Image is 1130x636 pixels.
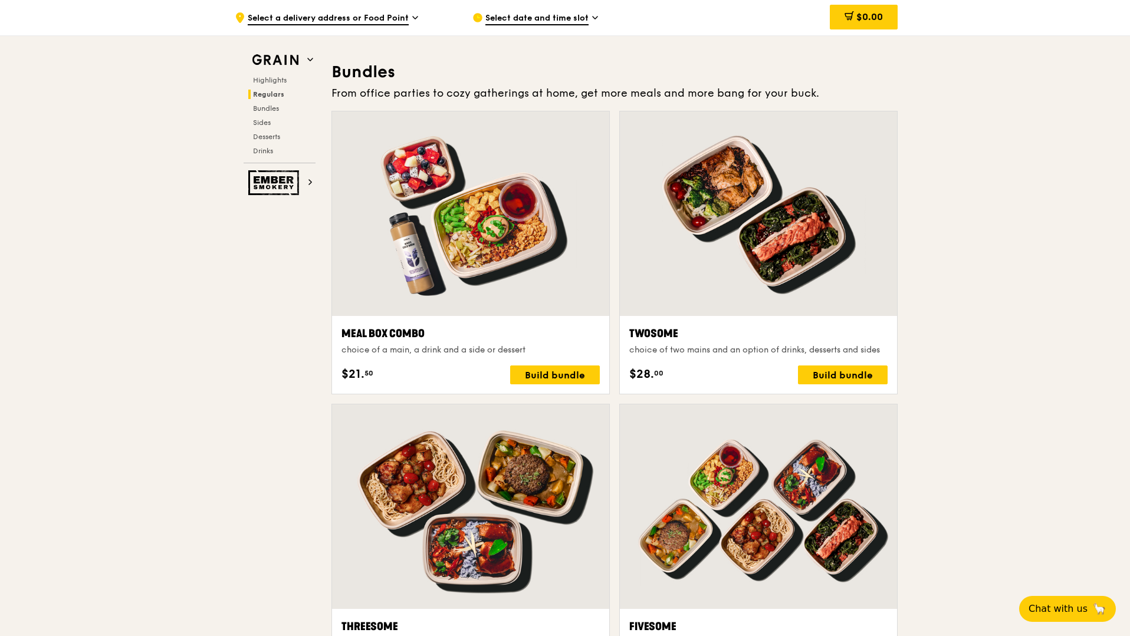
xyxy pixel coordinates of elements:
[1092,602,1106,616] span: 🦙
[253,147,273,155] span: Drinks
[253,118,271,127] span: Sides
[485,12,589,25] span: Select date and time slot
[248,170,303,195] img: Ember Smokery web logo
[253,90,284,98] span: Regulars
[629,325,888,342] div: Twosome
[331,61,898,83] h3: Bundles
[248,50,303,71] img: Grain web logo
[341,344,600,356] div: choice of a main, a drink and a side or dessert
[341,325,600,342] div: Meal Box Combo
[629,344,888,356] div: choice of two mains and an option of drinks, desserts and sides
[331,85,898,101] div: From office parties to cozy gatherings at home, get more meals and more bang for your buck.
[629,618,888,635] div: Fivesome
[364,368,373,378] span: 50
[253,133,280,141] span: Desserts
[510,365,600,384] div: Build bundle
[1029,602,1088,616] span: Chat with us
[654,368,663,378] span: 00
[1019,596,1116,622] button: Chat with us🦙
[629,365,654,383] span: $28.
[248,12,409,25] span: Select a delivery address or Food Point
[798,365,888,384] div: Build bundle
[341,618,600,635] div: Threesome
[341,365,364,383] span: $21.
[253,104,279,113] span: Bundles
[253,76,287,84] span: Highlights
[856,11,883,22] span: $0.00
